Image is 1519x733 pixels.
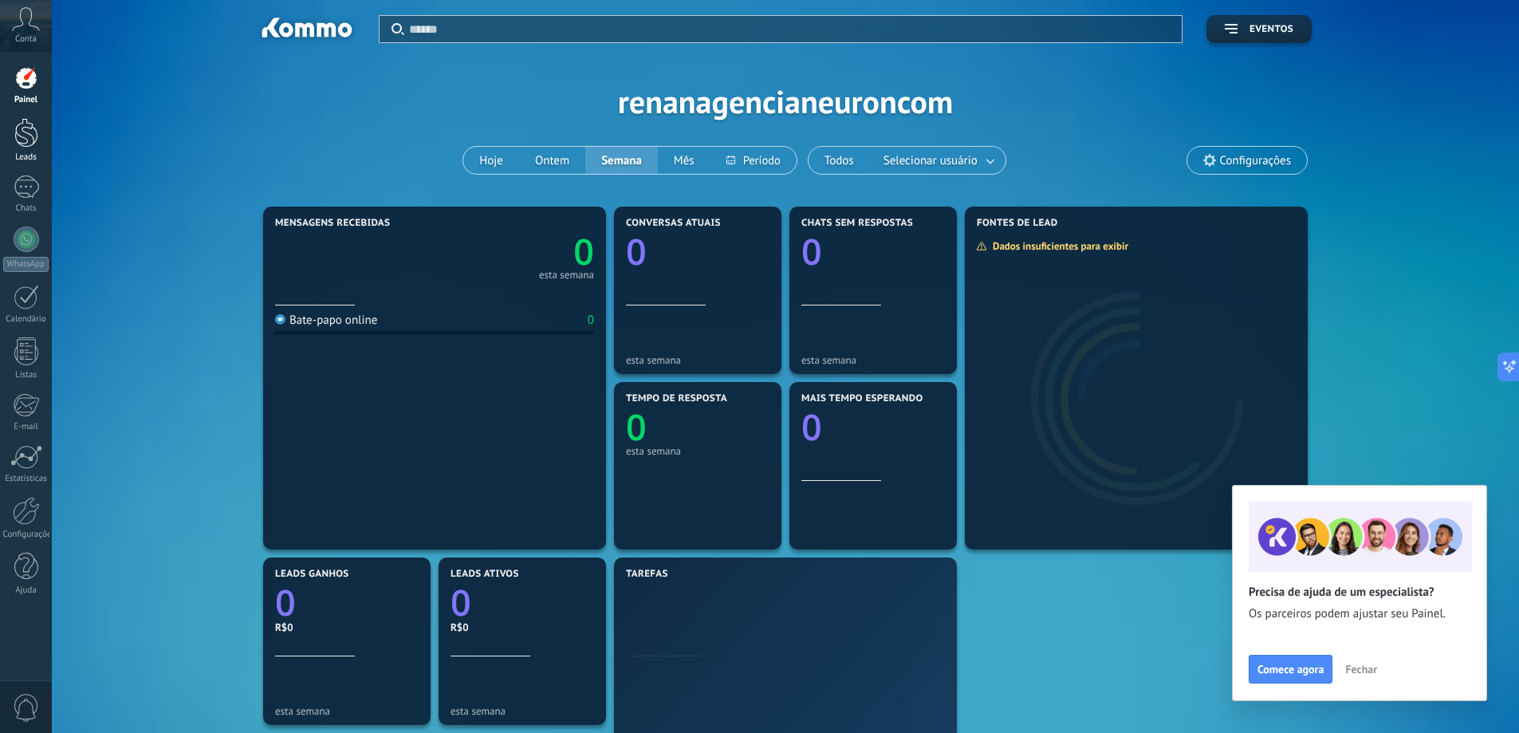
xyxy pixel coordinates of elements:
[588,313,594,328] div: 0
[880,150,981,171] span: Selecionar usuário
[801,227,822,276] text: 0
[1345,664,1377,675] span: Fechar
[801,403,822,451] text: 0
[809,147,870,174] button: Todos
[585,147,658,174] button: Semana
[3,257,49,272] div: WhatsApp
[451,705,594,717] div: esta semana
[519,147,585,174] button: Ontem
[275,578,419,627] a: 0
[539,271,594,279] div: esta semana
[275,578,296,627] text: 0
[626,354,769,366] div: esta semana
[573,227,594,276] text: 0
[1206,15,1312,43] button: Eventos
[3,370,49,380] div: Listas
[275,705,419,717] div: esta semana
[626,393,727,404] span: Tempo de resposta
[710,147,797,174] button: Período
[15,34,37,45] span: Conta
[3,585,49,596] div: Ajuda
[275,218,390,229] span: Mensagens recebidas
[626,445,769,457] div: esta semana
[626,403,647,451] text: 0
[626,227,647,276] text: 0
[3,152,49,163] div: Leads
[977,218,1058,229] span: Fontes de lead
[1249,655,1332,684] button: Comece agora
[3,95,49,105] div: Painel
[275,314,285,325] img: Bate-papo online
[801,393,923,404] span: Mais tempo esperando
[626,569,668,580] span: Tarefas
[3,474,49,484] div: Estatísticas
[451,621,594,634] div: R$0
[658,147,710,174] button: Mês
[3,530,49,540] div: Configurações
[451,578,471,627] text: 0
[1249,606,1470,622] span: Os parceiros podem ajustar seu Painel.
[3,203,49,214] div: Chats
[451,569,519,580] span: Leads ativos
[1249,24,1293,35] span: Eventos
[1338,657,1384,681] button: Fechar
[801,354,945,366] div: esta semana
[275,621,419,634] div: R$0
[1220,154,1291,167] span: Configurações
[1249,585,1470,600] h2: Precisa de ajuda de um especialista?
[870,147,1005,174] button: Selecionar usuário
[976,239,1139,253] div: Dados insuficientes para exibir
[3,422,49,432] div: E-mail
[626,218,721,229] span: Conversas atuais
[451,578,594,627] a: 0
[801,218,913,229] span: Chats sem respostas
[463,147,519,174] button: Hoje
[275,569,349,580] span: Leads ganhos
[3,314,49,325] div: Calendário
[275,313,377,328] div: Bate-papo online
[435,227,594,276] a: 0
[1257,664,1324,675] span: Comece agora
